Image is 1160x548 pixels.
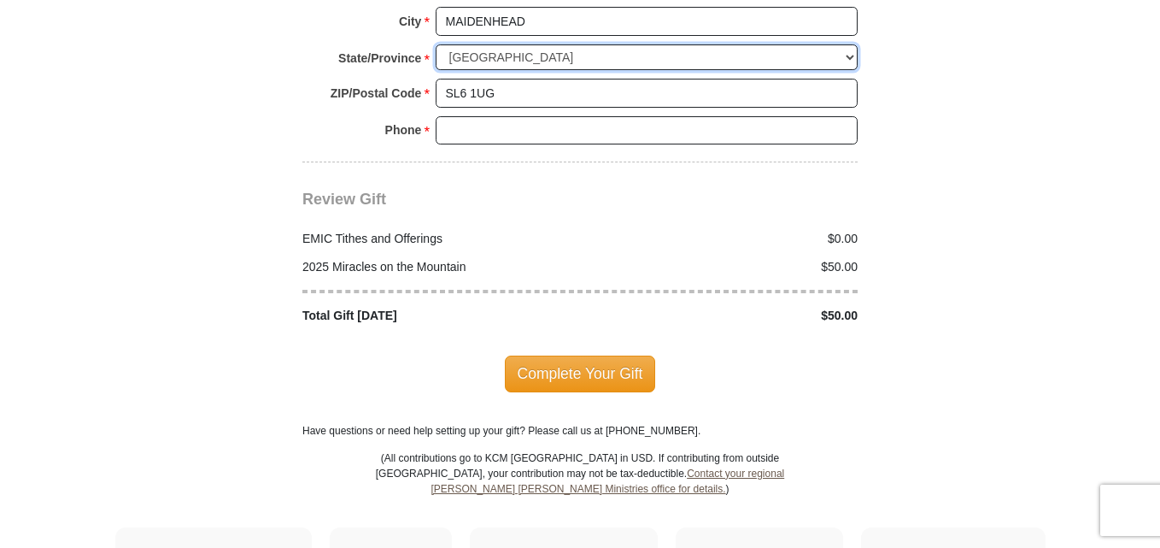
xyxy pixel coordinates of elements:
div: EMIC Tithes and Offerings [294,230,581,248]
div: 2025 Miracles on the Mountain [294,258,581,276]
div: $50.00 [580,307,867,325]
span: Complete Your Gift [505,356,656,392]
strong: Phone [385,118,422,142]
strong: ZIP/Postal Code [331,81,422,105]
div: $50.00 [580,258,867,276]
span: Review Gift [302,191,386,208]
div: $0.00 [580,230,867,248]
div: Total Gift [DATE] [294,307,581,325]
strong: City [399,9,421,33]
strong: State/Province [338,46,421,70]
p: (All contributions go to KCM [GEOGRAPHIC_DATA] in USD. If contributing from outside [GEOGRAPHIC_D... [375,451,785,527]
a: Contact your regional [PERSON_NAME] [PERSON_NAME] Ministries office for details. [431,468,784,495]
p: Have questions or need help setting up your gift? Please call us at [PHONE_NUMBER]. [302,423,858,439]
